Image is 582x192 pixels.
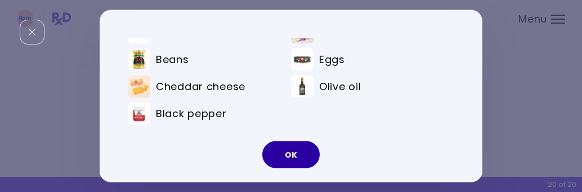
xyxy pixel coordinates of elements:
[319,53,345,65] span: Eggs
[319,26,405,38] span: [PERSON_NAME]
[20,20,44,44] div: Close
[156,80,245,92] span: Cheddar cheese
[156,26,226,38] span: Canned tuna
[156,107,227,119] span: Black pepper
[319,80,361,92] span: Olive oil
[262,141,320,168] button: OK
[156,53,189,65] span: Beans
